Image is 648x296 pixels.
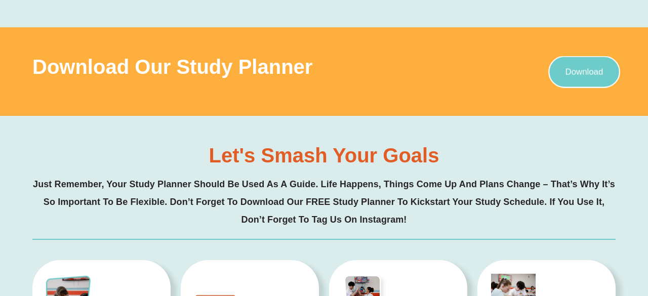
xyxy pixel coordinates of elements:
h3: download Our Study Planner [32,57,424,77]
iframe: Chat Widget [480,182,648,296]
a: Download [548,56,620,88]
span: Download [565,67,603,76]
p: Just remember, your study planner should be used as a guide. Life happens, things come up and pla... [32,176,616,229]
h3: Let's Smash your Goals [209,145,439,165]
